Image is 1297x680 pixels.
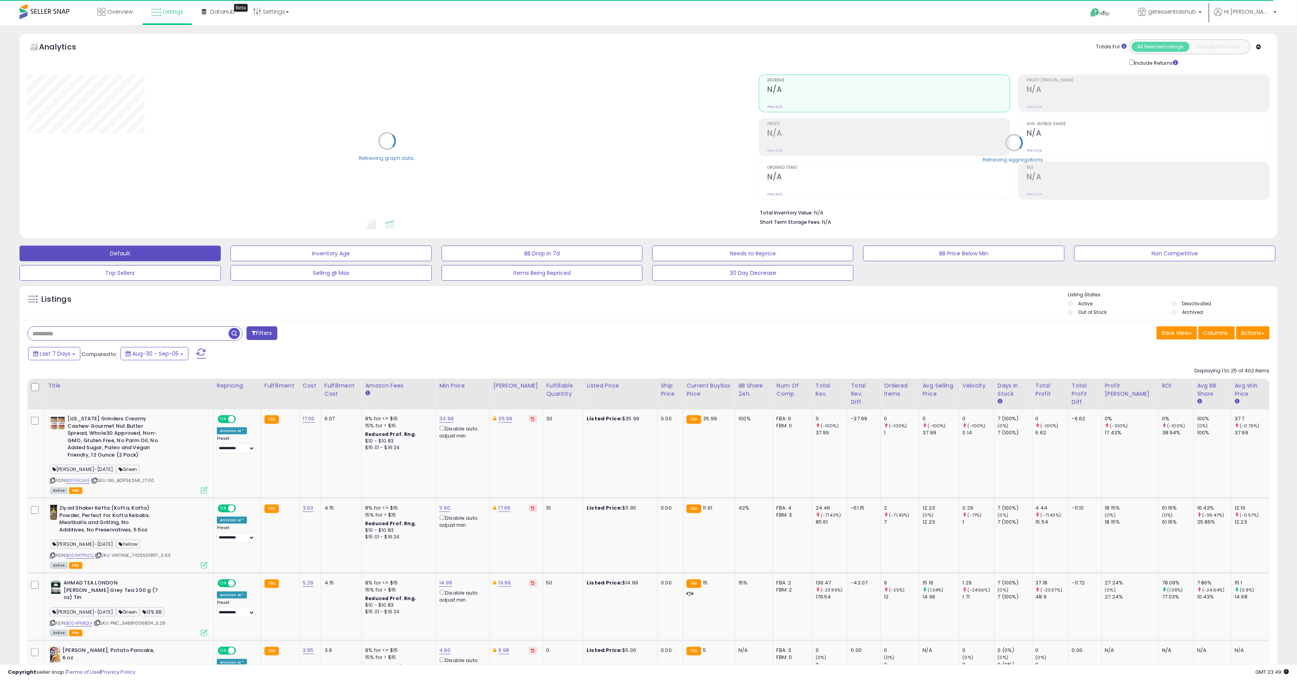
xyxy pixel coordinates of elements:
div: 7 (100%) [998,415,1032,422]
span: getessentialshub [1148,8,1196,16]
a: B004PNBQ1A [66,620,92,627]
div: FBA: 2 [777,579,806,586]
div: 15.16 [923,579,959,586]
button: Default [20,246,221,261]
div: N/A [1197,647,1225,654]
span: | SKU: VINTAGE_74265018117_3.63 [95,552,170,558]
img: 51NrMjVGA+L._SL40_.jpg [50,647,60,662]
div: 0 [963,647,994,654]
small: (-0.76%) [1240,423,1260,429]
div: Amazon Fees [365,382,433,390]
div: Total Rev. [816,382,845,398]
span: [PERSON_NAME]-[DATE] [50,540,115,549]
div: 24.46 [816,505,848,512]
b: [PERSON_NAME], Potato Pancake, 6 oz [62,647,157,663]
span: | SKU: PNC_54881006804_5.29 [94,620,166,626]
div: 30 [546,415,578,422]
div: 7 [884,519,919,526]
div: Tooltip anchor [234,4,248,12]
div: 10 [546,505,578,512]
div: Total Rev. Diff. [851,382,878,406]
a: 2.95 [303,646,314,654]
span: All listings currently available for purchase on Amazon [50,562,68,569]
div: $10 - $10.83 [365,438,430,444]
button: Top Sellers [20,265,221,281]
small: Avg Win Price. [1235,398,1240,405]
div: 4.15 [325,505,356,512]
button: Last 7 Days [28,347,80,360]
div: 10.43% [1197,593,1231,600]
button: Actions [1236,326,1270,340]
div: 37.18 [1036,579,1068,586]
div: 100% [1197,429,1231,436]
div: $15.01 - $16.24 [365,534,430,540]
div: 6.62 [1036,429,1068,436]
div: 16.43% [1197,505,1231,512]
label: Archived [1182,309,1203,315]
div: FBM: 3 [777,512,806,519]
button: Listings With Cost [1189,42,1247,52]
div: Days In Stock [998,382,1029,398]
div: Avg BB Share [1197,382,1228,398]
div: Ship Price [661,382,680,398]
button: Inventory Age [231,246,432,261]
div: ASIN: [50,579,208,635]
div: 77.03% [1162,593,1194,600]
div: 7 (100%) [998,519,1032,526]
a: 11.60 [439,504,450,512]
div: 8% for <= $15 [365,505,430,512]
b: Ziyad Shaker Kefta (Kofta, Kafta) Powder, Perfect for Kofta Kebabs, Meatballs and Grilling, No Ad... [59,505,154,535]
div: 0.00 [1072,647,1096,654]
div: 85.61 [816,519,848,526]
div: FBA: 3 [777,647,806,654]
p: Listing States: [1068,291,1277,299]
div: Current Buybox Price [687,382,732,398]
div: N/A [1105,647,1153,654]
small: (1.38%) [1167,587,1183,593]
span: ON [218,505,228,512]
span: Listings [163,8,183,16]
small: (-71.43%) [821,512,841,518]
small: (0%) [1105,512,1116,518]
a: 17.00 [303,415,315,423]
span: ON [218,416,228,423]
span: Green [116,607,139,616]
span: 35.99 [703,415,717,422]
div: 0 [963,415,994,422]
span: Green [116,465,139,474]
div: 0 [546,647,578,654]
div: Preset: [217,525,255,543]
div: 179.54 [816,593,848,600]
button: BB Drop in 7d [442,246,643,261]
div: 0.00 [661,505,677,512]
img: 41xovILeZwL._SL40_.jpg [50,579,62,595]
div: 7.86% [1197,579,1231,586]
div: 4.44 [1036,505,1068,512]
span: All listings currently available for purchase on Amazon [50,487,68,494]
div: $5.00 [587,647,651,654]
div: $35.99 [587,415,651,422]
span: Last 7 Days [40,350,71,358]
div: FBA: 0 [777,415,806,422]
span: OFF [234,416,247,423]
a: 9.98 [499,646,509,654]
div: 0.14 [963,429,994,436]
div: 2 [884,505,919,512]
small: FBA [687,647,701,655]
div: 12.23 [923,519,959,526]
span: 13% BB [140,607,164,616]
label: Deactivated [1182,300,1211,307]
div: 15% for > $15 [365,512,430,519]
button: Columns [1198,326,1235,340]
div: N/A [1162,647,1188,654]
div: 0 [1036,647,1068,654]
div: Fulfillable Quantity [546,382,580,398]
button: Selling @ Max [231,265,432,281]
div: BB Share 24h. [738,382,770,398]
div: $15.01 - $16.24 [365,609,430,615]
div: 7 (100%) [998,593,1032,600]
div: Avg Win Price [1235,382,1266,398]
div: 9 [884,579,919,586]
span: Columns [1203,329,1228,337]
div: 18.15% [1105,519,1159,526]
